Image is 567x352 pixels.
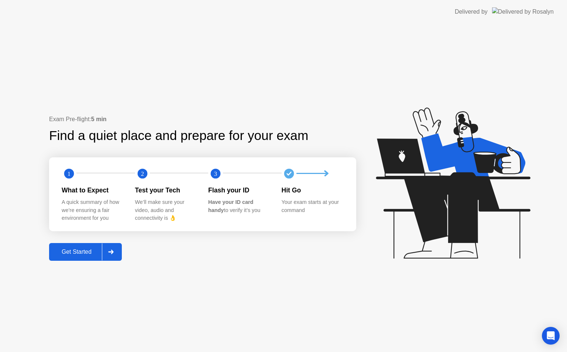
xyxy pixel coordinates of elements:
[141,170,144,177] text: 2
[135,185,197,195] div: Test your Tech
[282,198,343,214] div: Your exam starts at your command
[282,185,343,195] div: Hit Go
[208,198,270,214] div: to verify it’s you
[91,116,107,122] b: 5 min
[542,327,560,345] div: Open Intercom Messenger
[214,170,217,177] text: 3
[62,185,123,195] div: What to Expect
[455,7,488,16] div: Delivered by
[49,243,122,261] button: Get Started
[51,249,102,255] div: Get Started
[68,170,71,177] text: 1
[208,199,253,213] b: Have your ID card handy
[62,198,123,222] div: A quick summary of how we’re ensuring a fair environment for you
[135,198,197,222] div: We’ll make sure your video, audio and connectivity is 👌
[208,185,270,195] div: Flash your ID
[49,126,309,146] div: Find a quiet place and prepare for your exam
[49,115,356,124] div: Exam Pre-flight:
[492,7,554,16] img: Delivered by Rosalyn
